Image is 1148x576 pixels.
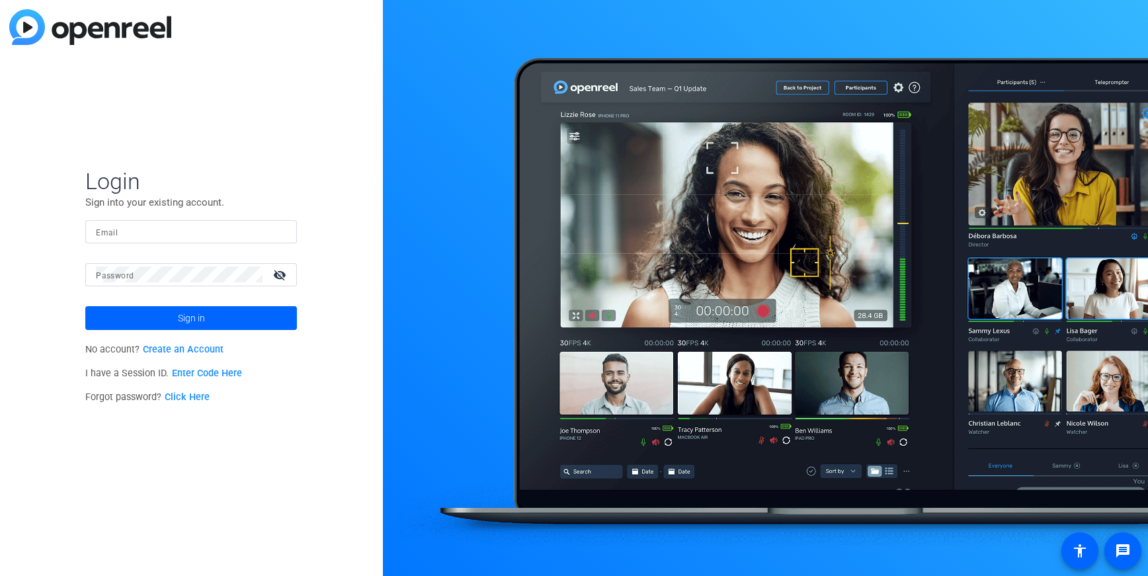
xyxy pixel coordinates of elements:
[143,344,224,355] a: Create an Account
[85,195,297,210] p: Sign into your existing account.
[96,228,118,237] mat-label: Email
[85,167,297,195] span: Login
[165,391,210,403] a: Click Here
[85,391,210,403] span: Forgot password?
[85,344,224,355] span: No account?
[9,9,171,45] img: blue-gradient.svg
[1115,543,1131,559] mat-icon: message
[96,271,134,280] mat-label: Password
[96,224,286,239] input: Enter Email Address
[265,265,297,284] mat-icon: visibility_off
[85,368,242,379] span: I have a Session ID.
[178,302,205,335] span: Sign in
[1072,543,1088,559] mat-icon: accessibility
[172,368,242,379] a: Enter Code Here
[85,306,297,330] button: Sign in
